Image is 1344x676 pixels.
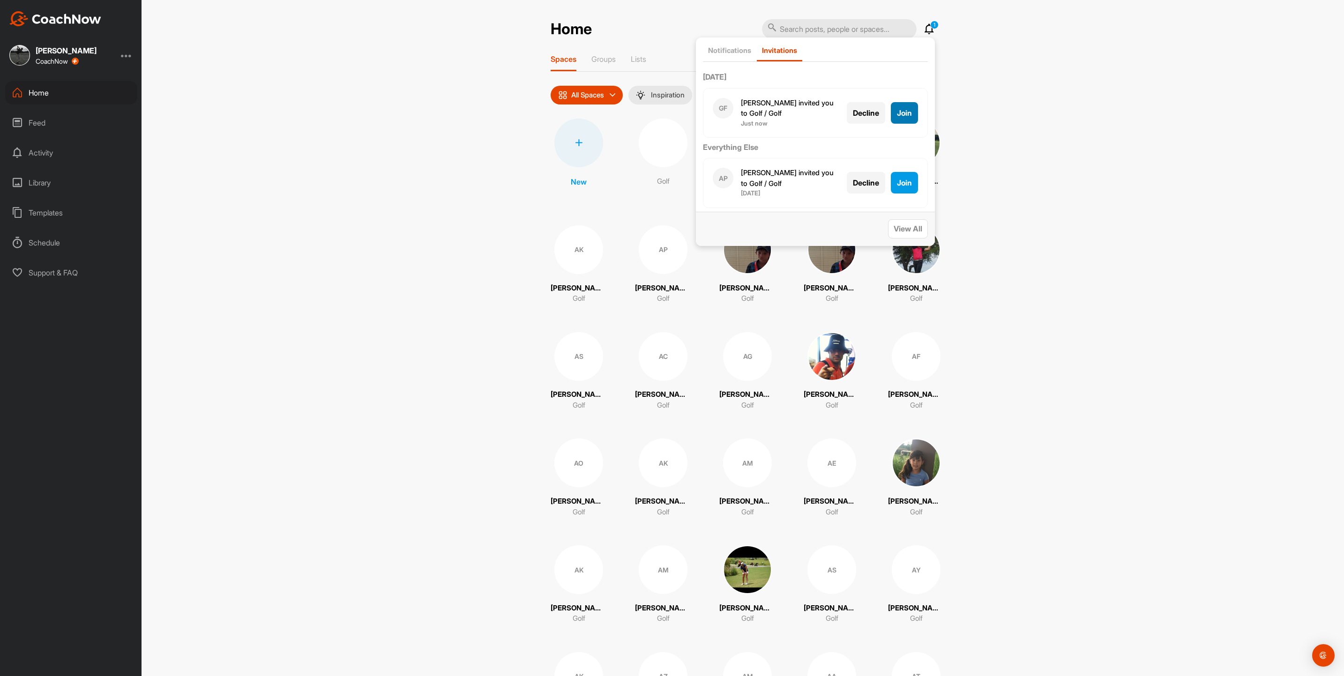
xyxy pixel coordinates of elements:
p: Golf [573,400,585,411]
span: Join [897,108,912,118]
a: [PERSON_NAME]Golf [719,545,776,624]
img: square_dce75144491c82bae22ccf4eefe54127.jpg [723,225,772,274]
p: Notifications [708,46,751,55]
p: [PERSON_NAME] [804,283,860,294]
p: [PERSON_NAME] [888,283,944,294]
input: Search posts, people or spaces... [762,19,917,39]
p: [PERSON_NAME] invited you to Golf / Golf [741,98,840,119]
div: AM [723,438,772,487]
a: AM[PERSON_NAME]Golf [719,438,776,517]
p: Golf [573,613,585,624]
span: View All [894,224,922,233]
a: AF[PERSON_NAME]Golf [888,332,944,411]
img: icon [558,90,567,100]
div: AS [554,332,603,381]
a: AK[PERSON_NAME]Golf [635,438,691,517]
p: Golf [573,293,585,304]
div: AM [639,545,687,594]
p: Golf [741,293,754,304]
button: Join [891,102,918,124]
p: Golf [741,507,754,518]
p: Golf [910,613,923,624]
div: AE [807,438,856,487]
p: [PERSON_NAME] [719,283,776,294]
div: Support & FAQ [5,261,137,284]
p: [PERSON_NAME] [635,283,691,294]
b: [DATE] [741,189,760,198]
p: Golf [910,507,923,518]
p: [PERSON_NAME] [551,389,607,400]
p: Golf [657,293,670,304]
p: [PERSON_NAME] [719,496,776,507]
a: AG[PERSON_NAME] [PERSON_NAME]Golf [719,332,776,411]
p: Golf [826,400,838,411]
div: AG [723,332,772,381]
p: All Spaces [571,91,604,99]
button: View All [888,219,928,238]
a: [PERSON_NAME]Golf [888,225,944,304]
a: AY[PERSON_NAME]Golf [888,545,944,624]
div: Open Intercom Messenger [1312,644,1335,667]
div: CoachNow [36,58,79,65]
div: Templates [5,201,137,224]
div: AK [554,545,603,594]
p: Golf [826,613,838,624]
p: [PERSON_NAME] [804,389,860,400]
h2: Home [551,20,592,38]
a: AP[PERSON_NAME]Golf [635,225,691,304]
a: [PERSON_NAME]Golf [804,225,860,304]
div: Library [5,171,137,194]
div: Home [5,81,137,104]
a: AK[PERSON_NAME]Golf [551,225,607,304]
p: [PERSON_NAME] [551,603,607,614]
p: [PERSON_NAME] [PERSON_NAME] [719,389,776,400]
label: Everything Else [703,141,928,153]
p: Lists [631,54,646,64]
img: square_879e3a5f79fe983ce0094d5b21a004d6.jpg [807,332,856,381]
p: Inspiration [651,91,685,99]
div: AY [892,545,941,594]
a: AC[PERSON_NAME]Golf [635,332,691,411]
div: AP [639,225,687,274]
a: Golf [635,119,691,197]
p: Golf [657,176,670,187]
div: AC [639,332,687,381]
div: Feed [5,111,137,134]
img: square_dce75144491c82bae22ccf4eefe54127.jpg [807,225,856,274]
p: [PERSON_NAME] [888,389,944,400]
img: square_09b4957e9aa16d7cc56c1ddf13cc246a.jpg [723,545,772,594]
a: [PERSON_NAME]Golf [804,332,860,411]
p: Golf [826,293,838,304]
p: Golf [910,293,923,304]
span: Join [897,178,912,187]
label: [DATE] [703,71,928,82]
div: Activity [5,141,137,164]
div: Schedule [5,231,137,254]
p: [PERSON_NAME] invited you to Golf / Golf [741,168,840,189]
p: [PERSON_NAME] [551,496,607,507]
button: Decline [847,172,885,193]
p: [PERSON_NAME] [635,389,691,400]
div: AF [892,332,941,381]
p: Golf [573,507,585,518]
button: Decline [847,102,885,124]
div: AK [554,225,603,274]
img: menuIcon [636,90,645,100]
p: 1 [930,21,939,29]
div: AK [639,438,687,487]
a: AM[PERSON_NAME]Golf [635,545,691,624]
img: CoachNow [9,11,101,26]
b: Just now [741,119,768,128]
span: Decline [853,178,879,187]
span: Decline [853,108,879,118]
p: [PERSON_NAME] [719,603,776,614]
a: AS[PERSON_NAME]Golf [551,332,607,411]
p: Golf [657,400,670,411]
p: New [571,176,587,187]
p: [PERSON_NAME] [635,603,691,614]
a: [PERSON_NAME]Golf [719,225,776,304]
a: AO[PERSON_NAME]Golf [551,438,607,517]
p: [PERSON_NAME] [804,496,860,507]
p: [PERSON_NAME] [804,603,860,614]
img: square_f7256f1f4e18542e21b4efe988a0993d.jpg [9,45,30,66]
